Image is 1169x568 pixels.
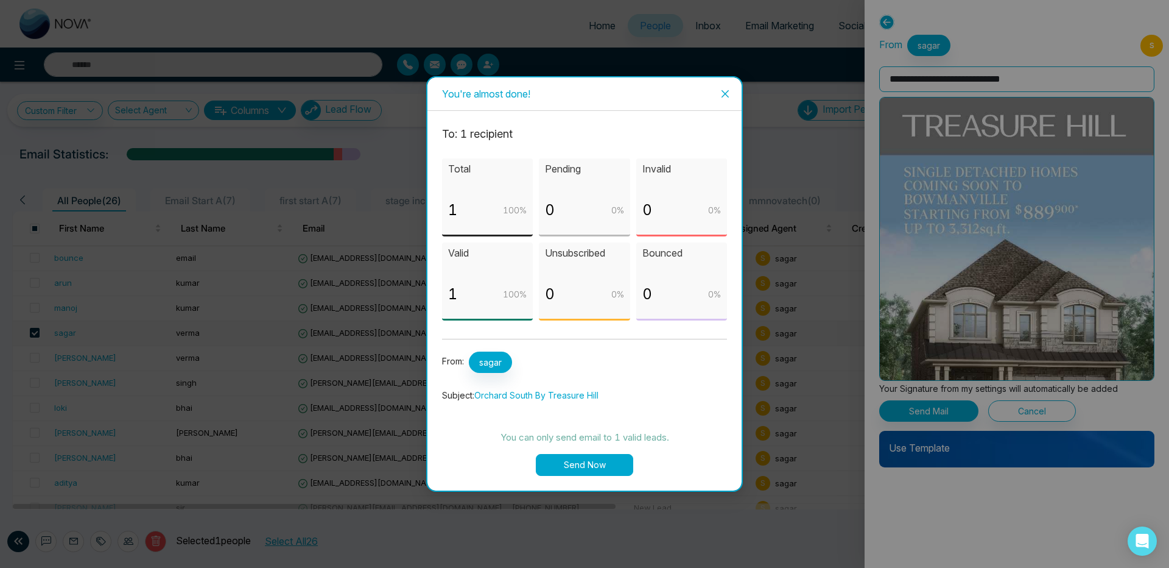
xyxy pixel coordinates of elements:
[442,87,727,101] div: You're almost done!
[448,162,527,177] p: Total
[442,430,727,445] p: You can only send email to 1 valid leads.
[442,389,727,402] p: Subject:
[709,77,742,110] button: Close
[442,126,727,143] p: To: 1 recipient
[611,288,624,301] p: 0 %
[448,199,457,222] p: 1
[545,162,623,177] p: Pending
[503,288,527,301] p: 100 %
[545,283,555,306] p: 0
[1128,527,1157,556] div: Open Intercom Messenger
[545,246,623,261] p: Unsubscribed
[642,246,721,261] p: Bounced
[708,288,721,301] p: 0 %
[503,204,527,217] p: 100 %
[545,199,555,222] p: 0
[448,283,457,306] p: 1
[642,199,652,222] p: 0
[708,204,721,217] p: 0 %
[720,89,730,99] span: close
[536,454,633,476] button: Send Now
[469,352,512,373] span: sagar
[474,390,599,400] span: Orchard South By Treasure Hill
[642,162,721,177] p: Invalid
[448,246,527,261] p: Valid
[442,352,727,373] p: From:
[611,204,624,217] p: 0 %
[642,283,652,306] p: 0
